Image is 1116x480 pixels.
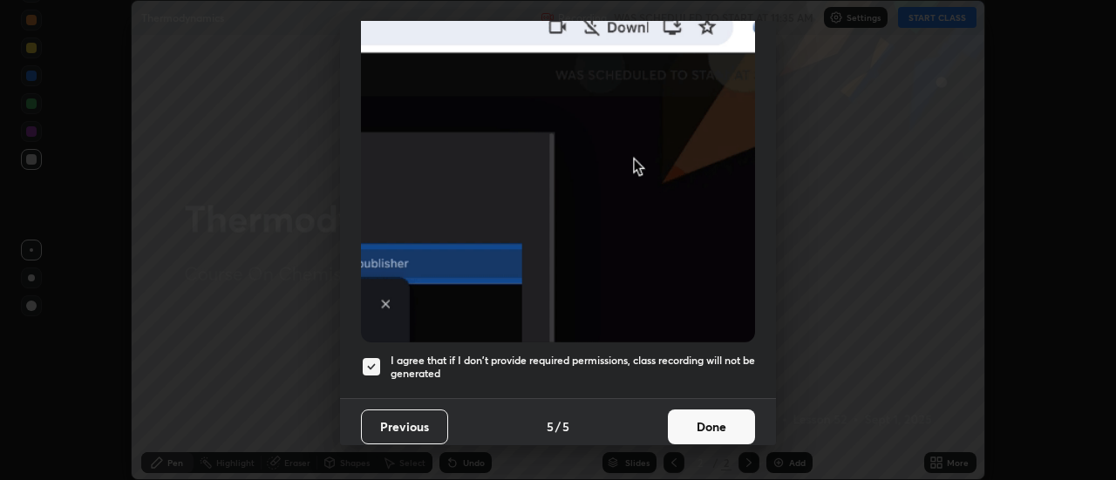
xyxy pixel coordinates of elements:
[391,354,755,381] h5: I agree that if I don't provide required permissions, class recording will not be generated
[668,409,755,444] button: Done
[555,417,561,436] h4: /
[562,417,569,436] h4: 5
[361,409,448,444] button: Previous
[547,417,554,436] h4: 5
